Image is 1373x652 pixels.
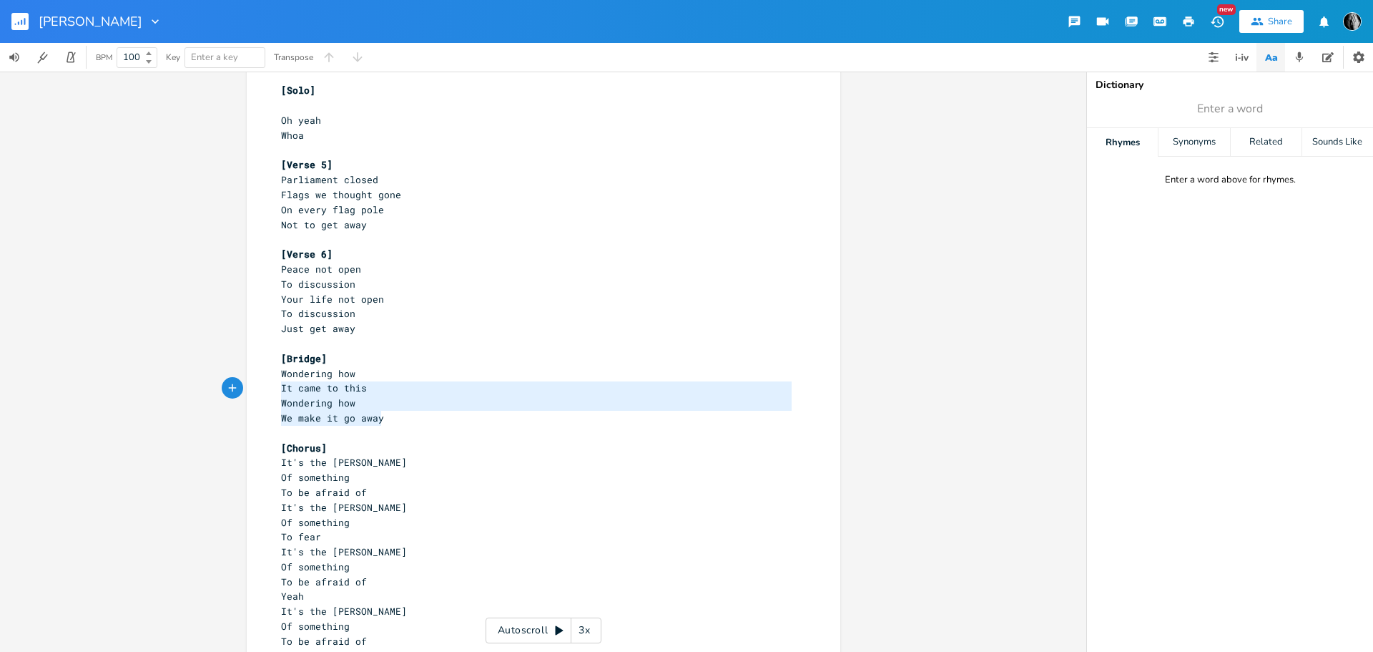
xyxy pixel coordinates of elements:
span: To be afraid of [281,486,367,499]
button: Share [1239,10,1304,33]
span: Flags we thought gone [281,188,401,201]
span: Not to get away [281,218,367,231]
span: Of something [281,471,350,484]
span: Wondering how [281,367,355,380]
span: To fear [281,530,321,543]
div: Sounds Like [1302,128,1373,157]
span: To be afraid of [281,575,367,588]
span: [Verse 6] [281,248,333,261]
span: Oh yeah [281,114,321,127]
div: Transpose [274,53,313,62]
div: New [1217,4,1236,15]
span: [Bridge] [281,352,327,365]
span: Whoa [281,129,304,142]
span: Peace not open [281,263,361,276]
div: Enter a word above for rhymes. [1165,174,1296,186]
div: Synonyms [1158,128,1229,157]
div: Dictionary [1096,80,1364,90]
span: Parliament closed [281,173,378,186]
div: BPM [96,54,112,62]
div: Key [166,53,180,62]
span: To discussion [281,307,355,320]
div: Rhymes [1087,128,1158,157]
div: 3x [571,618,597,643]
span: [Solo] [281,84,315,97]
span: It's the [PERSON_NAME] [281,605,407,618]
span: It's the [PERSON_NAME] [281,545,407,558]
span: Just get away [281,322,355,335]
span: [Chorus] [281,442,327,454]
span: It's the [PERSON_NAME] [281,456,407,469]
div: Share [1268,15,1292,28]
button: New [1203,9,1231,34]
span: It came to this [281,381,367,394]
span: Enter a key [191,51,238,64]
span: Enter a word [1197,101,1263,117]
span: It's the [PERSON_NAME] [281,501,407,514]
span: Of something [281,516,350,529]
div: Related [1231,128,1301,157]
span: Yeah [281,590,304,603]
div: Autoscroll [486,618,601,643]
img: RTW72 [1343,12,1362,31]
span: To be afraid of [281,635,367,648]
span: To discussion [281,278,355,291]
span: Of something [281,560,350,573]
span: [Verse 5] [281,158,333,171]
span: Wondering how [281,396,355,409]
span: [PERSON_NAME] [39,15,142,28]
span: We make it go away [281,412,384,424]
span: Your life not open [281,293,384,306]
span: Of something [281,620,350,633]
span: On every flag pole [281,203,384,216]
